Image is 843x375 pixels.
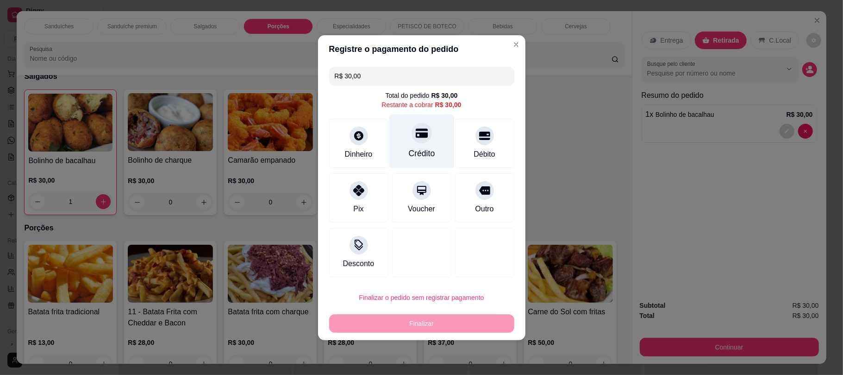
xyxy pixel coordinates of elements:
header: Registre o pagamento do pedido [318,35,525,63]
div: R$ 30,00 [431,91,458,100]
button: Close [509,37,524,52]
div: Desconto [343,258,375,269]
div: Débito [474,149,495,160]
div: Total do pedido [386,91,458,100]
button: Finalizar o pedido sem registrar pagamento [329,288,514,307]
div: Dinheiro [345,149,373,160]
div: Restante a cobrar [381,100,461,109]
input: Ex.: hambúrguer de cordeiro [335,67,509,85]
div: Pix [353,203,363,215]
div: R$ 30,00 [435,100,462,109]
div: Voucher [408,203,435,215]
div: Outro [475,203,493,215]
div: Crédito [408,147,435,159]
